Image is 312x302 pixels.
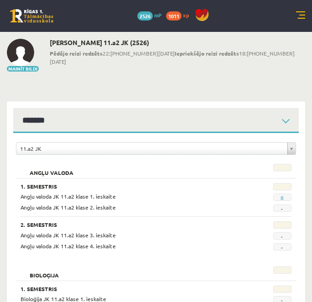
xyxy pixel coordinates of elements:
a: 11.a2 JK [16,143,296,154]
h3: 2. Semestris [21,221,244,228]
h2: Angļu valoda [21,164,83,173]
span: 11.a2 JK [20,143,284,154]
span: Angļu valoda JK 11.a2 klase 3. ieskaite [21,231,116,239]
span: Angļu valoda JK 11.a2 klase 4. ieskaite [21,242,116,250]
span: mP [154,11,161,19]
a: 1011 xp [166,11,193,19]
button: Mainīt bildi [7,66,39,72]
span: 2526 [137,11,153,20]
span: Angļu valoda JK 11.a2 klase 2. ieskaite [21,204,116,211]
span: 22:[PHONE_NUMBER][DATE] 18:[PHONE_NUMBER][DATE] [50,49,305,66]
h2: Bioloģija [21,266,68,276]
h3: 1. Semestris [21,183,244,189]
h3: 1. Semestris [21,286,244,292]
span: 1011 [166,11,182,20]
b: Pēdējo reizi redzēts [50,50,103,57]
h2: [PERSON_NAME] 11.a2 JK (2526) [50,39,305,46]
span: - [273,205,291,212]
a: Rīgas 1. Tālmācības vidusskola [10,9,53,23]
span: Angļu valoda JK 11.a2 klase 1. ieskaite [21,193,116,200]
span: - [273,243,291,251]
a: 8 [281,194,284,201]
b: Iepriekšējo reizi redzēts [175,50,239,57]
span: - [273,232,291,240]
span: xp [183,11,189,19]
img: Daniela Tarvāne [7,39,34,66]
